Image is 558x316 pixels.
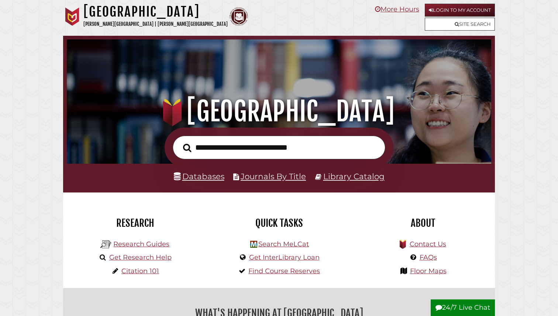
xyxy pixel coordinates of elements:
[179,142,195,154] button: Search
[258,240,309,248] a: Search MeLCat
[183,143,191,152] i: Search
[323,171,385,181] a: Library Catalog
[83,20,228,28] p: [PERSON_NAME][GEOGRAPHIC_DATA] | [PERSON_NAME][GEOGRAPHIC_DATA]
[100,239,111,250] img: Hekman Library Logo
[83,4,228,20] h1: [GEOGRAPHIC_DATA]
[63,7,82,26] img: Calvin University
[75,95,483,128] h1: [GEOGRAPHIC_DATA]
[420,253,437,261] a: FAQs
[213,217,345,229] h2: Quick Tasks
[250,241,257,248] img: Hekman Library Logo
[410,240,446,248] a: Contact Us
[425,18,495,31] a: Site Search
[375,5,419,13] a: More Hours
[230,7,248,26] img: Calvin Theological Seminary
[410,267,447,275] a: Floor Maps
[121,267,159,275] a: Citation 101
[174,171,224,181] a: Databases
[425,4,495,17] a: Login to My Account
[356,217,489,229] h2: About
[249,253,320,261] a: Get InterLibrary Loan
[248,267,320,275] a: Find Course Reserves
[241,171,306,181] a: Journals By Title
[113,240,169,248] a: Research Guides
[69,217,201,229] h2: Research
[109,253,172,261] a: Get Research Help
